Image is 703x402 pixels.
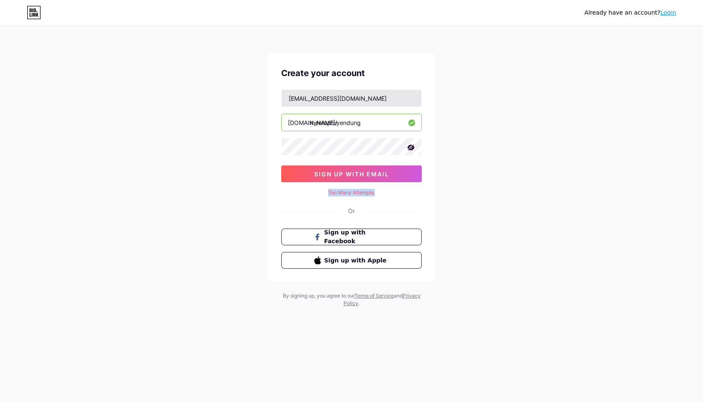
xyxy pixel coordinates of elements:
[282,114,421,131] input: username
[314,170,389,178] span: sign up with email
[324,228,389,246] span: Sign up with Facebook
[281,165,422,182] button: sign up with email
[348,206,355,215] div: Or
[281,67,422,79] div: Create your account
[281,229,422,245] button: Sign up with Facebook
[280,292,423,307] div: By signing up, you agree to our and .
[324,256,389,265] span: Sign up with Apple
[282,90,421,107] input: Email
[354,293,394,299] a: Terms of Service
[288,118,337,127] div: [DOMAIN_NAME]/
[585,8,676,17] div: Already have an account?
[281,189,422,196] div: Too Many Attempts.
[660,9,676,16] a: Login
[281,252,422,269] button: Sign up with Apple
